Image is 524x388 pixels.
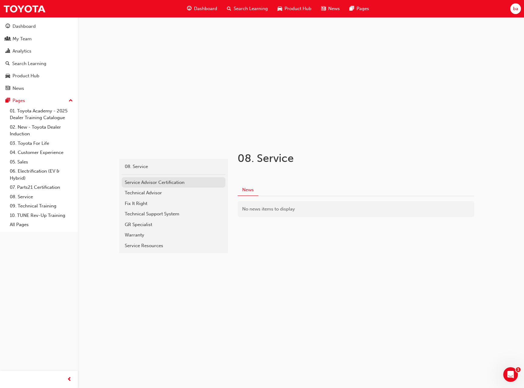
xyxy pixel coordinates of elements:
a: search-iconSearch Learning [222,2,273,15]
a: Technical Advisor [122,188,225,198]
a: Product Hub [2,70,75,82]
div: Search Learning [12,60,46,67]
div: My Team [13,35,32,42]
div: Product Hub [13,72,39,79]
div: No news items to display [238,201,474,217]
span: ba [513,5,518,12]
span: car-icon [278,5,282,13]
span: car-icon [5,73,10,79]
span: Pages [357,5,369,12]
button: Pages [2,95,75,106]
span: prev-icon [67,376,72,383]
div: Pages [13,97,25,104]
a: Fix It Right [122,198,225,209]
span: guage-icon [187,5,192,13]
div: Warranty [125,232,222,239]
a: 04. Customer Experience [7,148,75,157]
a: 08. Service [122,161,225,172]
div: Dashboard [13,23,36,30]
a: 10. TUNE Rev-Up Training [7,211,75,220]
button: ba [510,3,521,14]
a: 06. Electrification (EV & Hybrid) [7,167,75,183]
button: News [238,184,258,196]
a: 05. Sales [7,157,75,167]
span: Dashboard [194,5,217,12]
a: guage-iconDashboard [182,2,222,15]
div: Fix It Right [125,200,222,207]
a: My Team [2,33,75,45]
iframe: Intercom live chat [503,367,518,382]
a: GR Specialist [122,219,225,230]
div: Service Resources [125,242,222,249]
span: pages-icon [5,98,10,104]
a: Service Resources [122,240,225,251]
span: News [328,5,340,12]
div: Technical Advisor [125,189,222,196]
span: chart-icon [5,49,10,54]
a: 07. Parts21 Certification [7,183,75,192]
span: 1 [516,367,521,372]
a: 09. Technical Training [7,201,75,211]
a: All Pages [7,220,75,229]
span: news-icon [5,86,10,91]
h1: 08. Service [238,152,438,165]
span: people-icon [5,36,10,42]
a: 01. Toyota Academy - 2025 Dealer Training Catalogue [7,106,75,123]
button: DashboardMy TeamAnalyticsSearch LearningProduct HubNews [2,20,75,95]
span: search-icon [5,61,10,67]
span: guage-icon [5,24,10,29]
a: Technical Support System [122,209,225,219]
span: search-icon [227,5,231,13]
a: 02. New - Toyota Dealer Induction [7,123,75,139]
a: car-iconProduct Hub [273,2,316,15]
a: Dashboard [2,21,75,32]
a: pages-iconPages [345,2,374,15]
img: Trak [3,2,46,16]
div: Analytics [13,48,31,55]
div: 08. Service [125,163,222,170]
div: Service Advisor Certification [125,179,222,186]
span: up-icon [69,97,73,105]
div: News [13,85,24,92]
div: Technical Support System [125,210,222,218]
span: news-icon [321,5,326,13]
a: Analytics [2,46,75,57]
a: News [2,83,75,94]
span: Search Learning [234,5,268,12]
a: 08. Service [7,192,75,202]
span: Product Hub [285,5,311,12]
a: news-iconNews [316,2,345,15]
div: GR Specialist [125,221,222,228]
a: Warranty [122,230,225,240]
a: Service Advisor Certification [122,177,225,188]
a: Search Learning [2,58,75,69]
span: pages-icon [350,5,354,13]
a: 03. Toyota For Life [7,139,75,148]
